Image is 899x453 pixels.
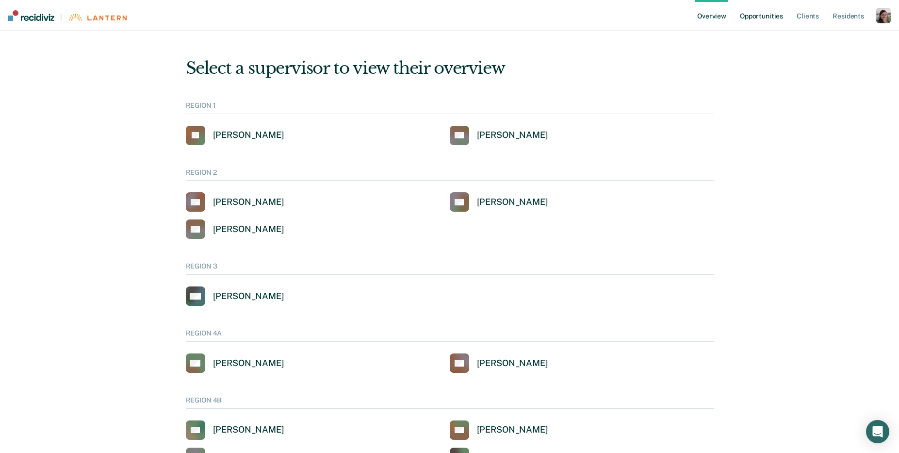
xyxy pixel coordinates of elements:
a: [PERSON_NAME] [186,219,284,239]
a: [PERSON_NAME] [186,126,284,145]
div: [PERSON_NAME] [213,291,284,302]
div: REGION 3 [186,262,714,275]
a: [PERSON_NAME] [450,126,548,145]
div: [PERSON_NAME] [213,197,284,208]
img: Recidiviz [8,10,54,21]
div: [PERSON_NAME] [477,424,548,436]
a: [PERSON_NAME] [450,192,548,212]
img: Lantern [68,14,127,21]
a: [PERSON_NAME] [450,353,548,373]
div: [PERSON_NAME] [213,424,284,436]
a: [PERSON_NAME] [186,192,284,212]
div: [PERSON_NAME] [213,130,284,141]
a: | [8,10,127,21]
div: REGION 4A [186,329,714,342]
a: [PERSON_NAME] [186,420,284,440]
div: Select a supervisor to view their overview [186,58,714,78]
span: | [54,13,68,21]
div: Open Intercom Messenger [866,420,889,443]
div: REGION 2 [186,168,714,181]
div: [PERSON_NAME] [477,358,548,369]
a: [PERSON_NAME] [450,420,548,440]
div: [PERSON_NAME] [477,130,548,141]
div: [PERSON_NAME] [477,197,548,208]
a: [PERSON_NAME] [186,286,284,306]
div: REGION 1 [186,101,714,114]
div: REGION 4B [186,396,714,409]
div: [PERSON_NAME] [213,358,284,369]
a: [PERSON_NAME] [186,353,284,373]
div: [PERSON_NAME] [213,224,284,235]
